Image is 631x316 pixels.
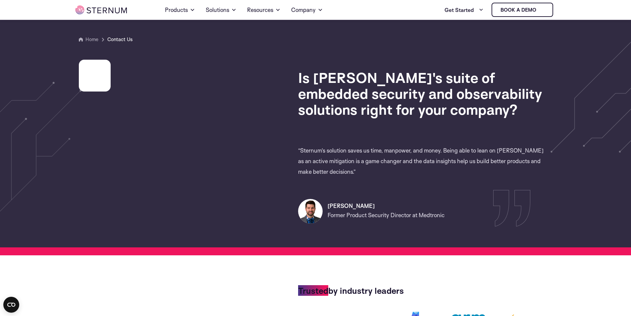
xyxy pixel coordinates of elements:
[492,3,553,17] a: Book a demo
[445,3,484,17] a: Get Started
[3,297,19,313] button: Open CMP widget
[298,145,549,177] p: “Sternum’s solution saves us time, manpower, and money. Being able to lean on [PERSON_NAME] as an...
[298,286,549,294] h4: by industry leaders
[328,202,549,210] h3: [PERSON_NAME]
[539,7,544,13] img: sternum iot
[76,6,127,14] img: sternum iot
[107,35,132,43] span: Contact Us
[298,285,328,296] span: Trusted
[298,70,549,117] h1: Is [PERSON_NAME]'s suite of embedded security and observability solutions right for your company?
[247,1,281,19] a: Resources
[85,36,98,42] a: Home
[328,210,549,221] p: Former Product Security Director at Medtronic
[165,1,195,19] a: Products
[206,1,237,19] a: Solutions
[291,1,323,19] a: Company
